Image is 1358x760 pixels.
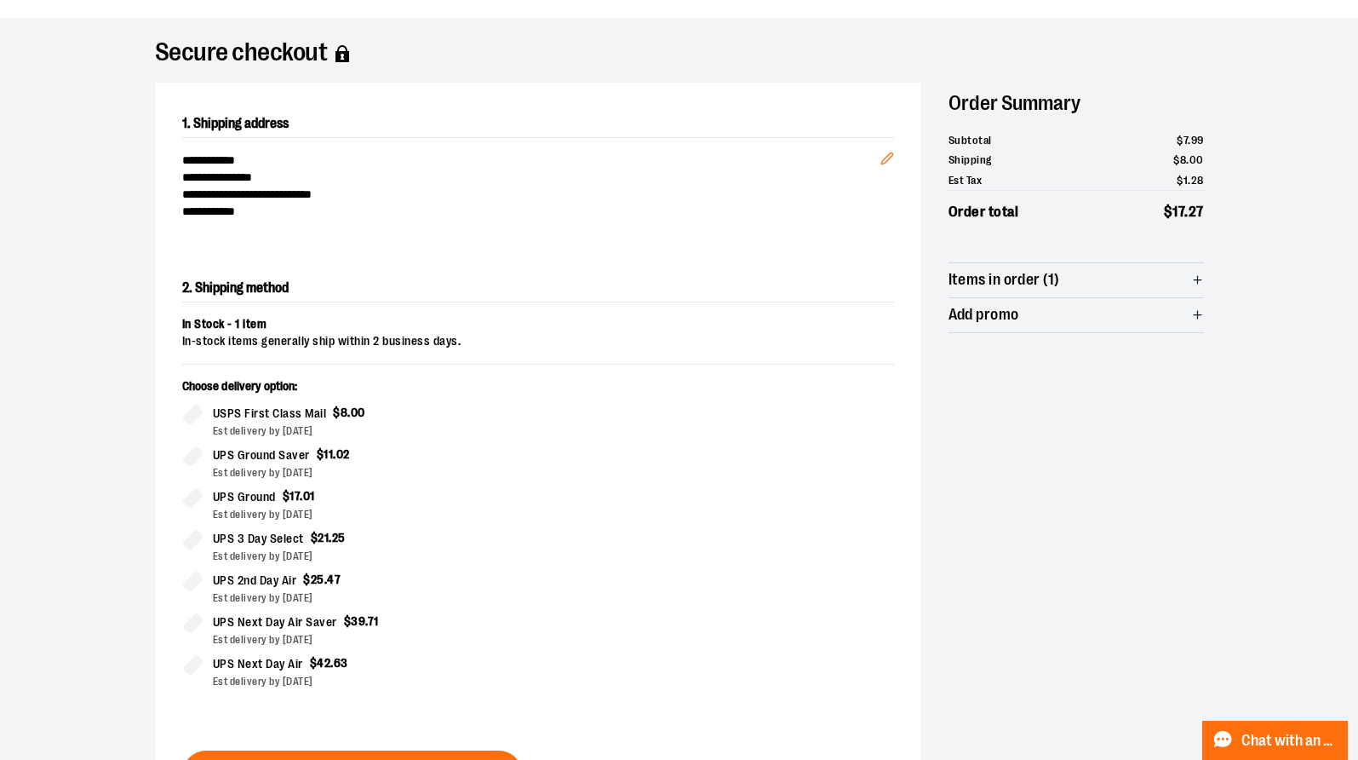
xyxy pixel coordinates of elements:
[948,132,992,149] span: Subtotal
[948,307,1019,323] span: Add promo
[948,152,992,169] span: Shipping
[867,124,908,184] button: Edit
[344,614,352,628] span: $
[333,447,336,461] span: .
[213,487,276,507] span: UPS Ground
[333,406,341,419] span: $
[213,590,524,606] div: Est delivery by [DATE]
[1177,134,1183,147] span: $
[1183,134,1189,147] span: 7
[1202,721,1349,760] button: Chat with an Expert
[1186,153,1189,166] span: .
[182,571,203,591] input: UPS 2nd Day Air$25.47Est delivery by [DATE]
[1188,174,1191,187] span: .
[213,674,524,689] div: Est delivery by [DATE]
[213,423,524,439] div: Est delivery by [DATE]
[347,406,351,419] span: .
[311,531,318,544] span: $
[336,447,350,461] span: 02
[182,613,203,633] input: UPS Next Day Air Saver$39.71Est delivery by [DATE]
[1191,174,1204,187] span: 28
[182,654,203,675] input: UPS Next Day Air$42.63Est delivery by [DATE]
[1189,204,1204,220] span: 27
[948,83,1204,124] h2: Order Summary
[311,573,324,586] span: 25
[948,172,983,189] span: Est Tax
[332,531,346,544] span: 25
[182,529,203,550] input: UPS 3 Day Select$21.25Est delivery by [DATE]
[213,529,304,549] span: UPS 3 Day Select
[948,272,1060,288] span: Items in order (1)
[1189,153,1204,166] span: 00
[283,489,290,503] span: $
[300,489,303,503] span: .
[1188,134,1191,147] span: .
[182,487,203,508] input: UPS Ground$17.01Est delivery by [DATE]
[303,573,311,586] span: $
[303,489,315,503] span: 01
[351,406,365,419] span: 00
[329,531,332,544] span: .
[213,446,310,465] span: UPS Ground Saver
[213,549,524,564] div: Est delivery by [DATE]
[317,447,324,461] span: $
[324,447,333,461] span: 11
[330,656,334,670] span: .
[341,406,348,419] span: 8
[182,333,894,350] div: In-stock items generally ship within 2 business days.
[1177,174,1183,187] span: $
[155,45,1204,62] h1: Secure checkout
[289,489,300,503] span: 17
[317,656,330,670] span: 42
[1241,733,1338,749] span: Chat with an Expert
[351,614,365,628] span: 39
[948,201,1019,223] span: Order total
[213,632,524,648] div: Est delivery by [DATE]
[182,274,894,302] h2: 2. Shipping method
[1191,134,1204,147] span: 99
[1184,204,1189,220] span: .
[1173,153,1180,166] span: $
[213,571,297,590] span: UPS 2nd Day Air
[324,573,328,586] span: .
[948,298,1204,332] button: Add promo
[948,263,1204,297] button: Items in order (1)
[368,614,379,628] span: 71
[182,378,524,404] p: Choose delivery option:
[334,656,348,670] span: 63
[365,614,368,628] span: .
[213,404,327,423] span: USPS First Class Mail
[182,404,203,424] input: USPS First Class Mail$8.00Est delivery by [DATE]
[213,465,524,481] div: Est delivery by [DATE]
[182,446,203,466] input: UPS Ground Saver$11.02Est delivery by [DATE]
[182,110,894,138] h2: 1. Shipping address
[213,507,524,522] div: Est delivery by [DATE]
[1164,204,1173,220] span: $
[310,656,318,670] span: $
[318,531,329,544] span: 21
[1172,204,1184,220] span: 17
[1180,153,1187,166] span: 8
[182,316,894,333] div: In Stock - 1 item
[213,613,337,632] span: UPS Next Day Air Saver
[327,573,341,586] span: 47
[213,654,303,674] span: UPS Next Day Air
[1183,174,1189,187] span: 1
